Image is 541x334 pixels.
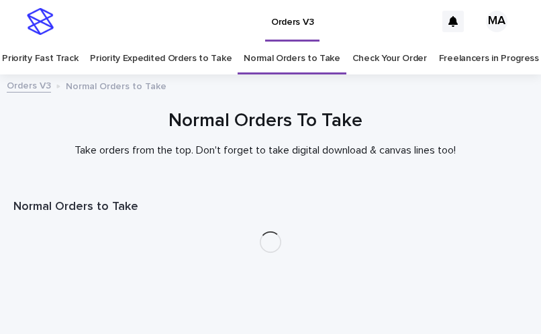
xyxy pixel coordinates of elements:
[13,199,528,215] h1: Normal Orders to Take
[352,43,427,74] a: Check Your Order
[2,43,78,74] a: Priority Fast Track
[27,8,54,35] img: stacker-logo-s-only.png
[486,11,507,32] div: MA
[7,77,51,93] a: Orders V3
[13,109,517,133] h1: Normal Orders To Take
[66,78,166,93] p: Normal Orders to Take
[439,43,539,74] a: Freelancers in Progress
[244,43,340,74] a: Normal Orders to Take
[13,144,517,157] p: Take orders from the top. Don't forget to take digital download & canvas lines too!
[90,43,232,74] a: Priority Expedited Orders to Take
